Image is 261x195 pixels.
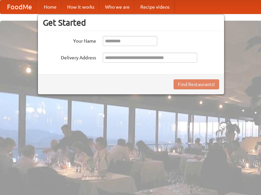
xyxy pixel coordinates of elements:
[43,18,219,28] h3: Get Started
[0,0,39,14] a: FoodMe
[135,0,175,14] a: Recipe videos
[100,0,135,14] a: Who we are
[43,36,96,44] label: Your Name
[43,53,96,61] label: Delivery Address
[39,0,62,14] a: Home
[62,0,100,14] a: How it works
[174,79,219,89] button: Find Restaurants!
